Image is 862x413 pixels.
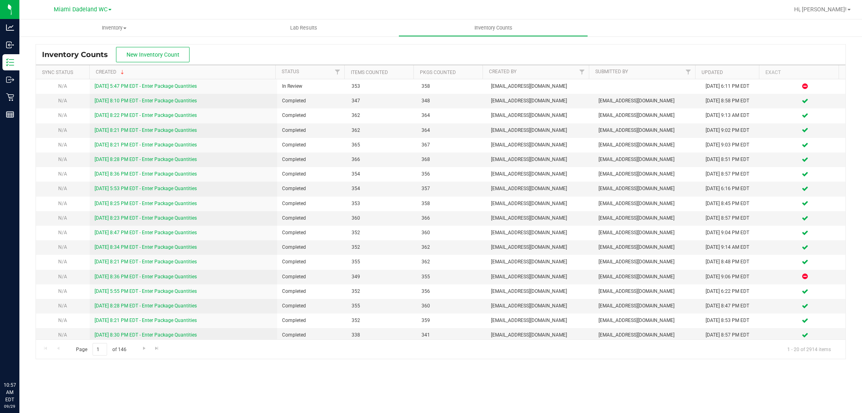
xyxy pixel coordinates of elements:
[491,244,588,251] span: [EMAIL_ADDRESS][DOMAIN_NAME]
[95,303,197,309] a: [DATE] 8:28 PM EDT - Enter Package Quantities
[491,141,588,149] span: [EMAIL_ADDRESS][DOMAIN_NAME]
[96,69,126,75] a: Created
[6,93,14,101] inline-svg: Retail
[702,70,723,75] a: Updated
[706,185,760,193] div: [DATE] 6:16 PM EDT
[58,186,67,191] span: N/A
[95,244,197,250] a: [DATE] 8:34 PM EDT - Enter Package Quantities
[491,156,588,163] span: [EMAIL_ADDRESS][DOMAIN_NAME]
[422,258,481,266] span: 362
[599,317,696,324] span: [EMAIL_ADDRESS][DOMAIN_NAME]
[575,65,589,79] a: Filter
[58,244,67,250] span: N/A
[706,83,760,90] div: [DATE] 6:11 PM EDT
[706,302,760,310] div: [DATE] 8:47 PM EDT
[794,6,847,13] span: Hi, [PERSON_NAME]!
[599,244,696,251] span: [EMAIL_ADDRESS][DOMAIN_NAME]
[422,83,481,90] span: 358
[599,185,696,193] span: [EMAIL_ADDRESS][DOMAIN_NAME]
[95,201,197,206] a: [DATE] 8:25 PM EDT - Enter Package Quantities
[282,69,299,74] a: Status
[58,230,67,235] span: N/A
[420,70,456,75] a: Pkgs Counted
[93,343,107,356] input: 1
[599,302,696,310] span: [EMAIL_ADDRESS][DOMAIN_NAME]
[6,110,14,119] inline-svg: Reports
[422,317,481,324] span: 359
[422,229,481,237] span: 360
[595,69,628,74] a: Submitted By
[352,214,411,222] span: 360
[282,273,342,281] span: Completed
[58,303,67,309] span: N/A
[352,200,411,208] span: 353
[352,141,411,149] span: 365
[489,69,516,74] a: Created By
[491,112,588,119] span: [EMAIL_ADDRESS][DOMAIN_NAME]
[282,214,342,222] span: Completed
[95,98,197,104] a: [DATE] 8:10 PM EDT - Enter Package Quantities
[352,273,411,281] span: 349
[491,200,588,208] span: [EMAIL_ADDRESS][DOMAIN_NAME]
[282,244,342,251] span: Completed
[282,331,342,339] span: Completed
[4,403,16,409] p: 09/29
[95,288,197,294] a: [DATE] 5:55 PM EDT - Enter Package Quantities
[6,23,14,32] inline-svg: Analytics
[42,70,73,75] a: Sync Status
[351,70,388,75] a: Items Counted
[464,24,523,32] span: Inventory Counts
[352,156,411,163] span: 366
[58,259,67,265] span: N/A
[599,229,696,237] span: [EMAIL_ADDRESS][DOMAIN_NAME]
[95,83,197,89] a: [DATE] 5:47 PM EDT - Enter Package Quantities
[682,65,695,79] a: Filter
[491,214,588,222] span: [EMAIL_ADDRESS][DOMAIN_NAME]
[706,112,760,119] div: [DATE] 9:13 AM EDT
[599,127,696,134] span: [EMAIL_ADDRESS][DOMAIN_NAME]
[422,127,481,134] span: 364
[599,170,696,178] span: [EMAIL_ADDRESS][DOMAIN_NAME]
[58,201,67,206] span: N/A
[126,51,179,58] span: New Inventory Count
[8,348,32,373] iframe: Resource center
[282,156,342,163] span: Completed
[95,332,197,338] a: [DATE] 8:30 PM EDT - Enter Package Quantities
[19,19,209,36] a: Inventory
[58,215,67,221] span: N/A
[599,288,696,295] span: [EMAIL_ADDRESS][DOMAIN_NAME]
[282,185,342,193] span: Completed
[491,97,588,105] span: [EMAIL_ADDRESS][DOMAIN_NAME]
[95,112,197,118] a: [DATE] 8:22 PM EDT - Enter Package Quantities
[95,142,197,148] a: [DATE] 8:21 PM EDT - Enter Package Quantities
[95,230,197,235] a: [DATE] 8:47 PM EDT - Enter Package Quantities
[58,332,67,338] span: N/A
[422,185,481,193] span: 357
[95,318,197,323] a: [DATE] 8:21 PM EDT - Enter Package Quantities
[706,288,760,295] div: [DATE] 6:22 PM EDT
[279,24,328,32] span: Lab Results
[69,343,133,356] span: Page of 146
[491,127,588,134] span: [EMAIL_ADDRESS][DOMAIN_NAME]
[491,317,588,324] span: [EMAIL_ADDRESS][DOMAIN_NAME]
[352,127,411,134] span: 362
[282,229,342,237] span: Completed
[491,83,588,90] span: [EMAIL_ADDRESS][DOMAIN_NAME]
[706,200,760,208] div: [DATE] 8:45 PM EDT
[352,244,411,251] span: 352
[599,156,696,163] span: [EMAIL_ADDRESS][DOMAIN_NAME]
[599,141,696,149] span: [EMAIL_ADDRESS][DOMAIN_NAME]
[706,244,760,251] div: [DATE] 9:14 AM EDT
[138,343,150,354] a: Go to the next page
[19,24,209,32] span: Inventory
[599,200,696,208] span: [EMAIL_ADDRESS][DOMAIN_NAME]
[282,112,342,119] span: Completed
[422,170,481,178] span: 356
[352,288,411,295] span: 352
[599,112,696,119] span: [EMAIL_ADDRESS][DOMAIN_NAME]
[352,185,411,193] span: 354
[95,171,197,177] a: [DATE] 8:36 PM EDT - Enter Package Quantities
[58,127,67,133] span: N/A
[759,65,839,79] th: Exact
[422,288,481,295] span: 356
